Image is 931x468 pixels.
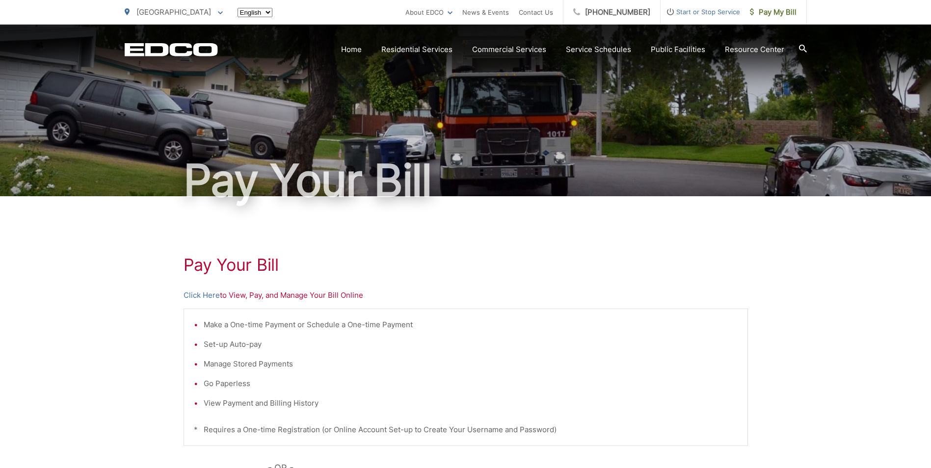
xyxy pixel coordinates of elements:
[194,424,738,436] p: * Requires a One-time Registration (or Online Account Set-up to Create Your Username and Password)
[651,44,705,55] a: Public Facilities
[125,43,218,56] a: EDCD logo. Return to the homepage.
[204,319,738,331] li: Make a One-time Payment or Schedule a One-time Payment
[184,255,748,275] h1: Pay Your Bill
[462,6,509,18] a: News & Events
[136,7,211,17] span: [GEOGRAPHIC_DATA]
[341,44,362,55] a: Home
[204,338,738,350] li: Set-up Auto-pay
[566,44,631,55] a: Service Schedules
[519,6,553,18] a: Contact Us
[405,6,452,18] a: About EDCO
[381,44,452,55] a: Residential Services
[750,6,797,18] span: Pay My Bill
[472,44,546,55] a: Commercial Services
[125,156,807,205] h1: Pay Your Bill
[204,397,738,409] li: View Payment and Billing History
[184,289,220,301] a: Click Here
[238,8,272,17] select: Select a language
[725,44,784,55] a: Resource Center
[204,358,738,370] li: Manage Stored Payments
[184,289,748,301] p: to View, Pay, and Manage Your Bill Online
[204,378,738,390] li: Go Paperless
